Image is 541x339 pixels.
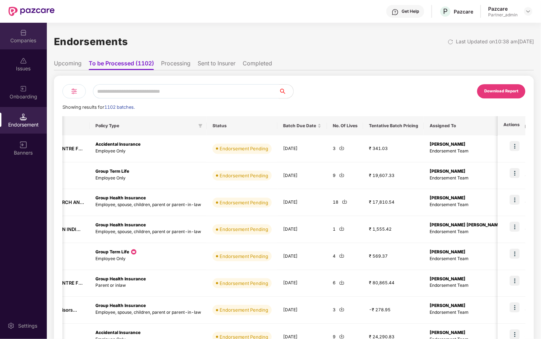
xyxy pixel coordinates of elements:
[198,124,203,128] span: filter
[454,8,473,15] div: Pazcare
[277,216,327,243] td: [DATE]
[443,7,448,16] span: P
[363,270,424,297] td: ₹ 80,865.44
[333,145,358,152] div: 3
[488,12,518,18] div: Partner_admin
[220,199,268,206] div: Endorsement Pending
[402,9,419,14] div: Get Help
[333,307,358,313] div: 3
[510,141,520,151] img: icon
[510,302,520,312] img: icon
[95,249,129,254] b: Group Term Life
[20,113,27,120] img: svg+xml;base64,PHN2ZyB3aWR0aD0iMTQuNSIgaGVpZ2h0PSIxNC41IiB2aWV3Qm94PSIwIDAgMTYgMTYiIGZpbGw9Im5vbm...
[339,226,344,231] img: svg+xml;base64,PHN2ZyBpZD0iRG93bmxvYWQtMjR4MjQiIHhtbG5zPSJodHRwOi8vd3d3LnczLm9yZy8yMDAwL3N2ZyIgd2...
[277,243,327,270] td: [DATE]
[16,322,39,329] div: Settings
[484,88,518,95] div: Download Report
[220,172,268,179] div: Endorsement Pending
[333,253,358,260] div: 4
[7,322,15,329] img: svg+xml;base64,PHN2ZyBpZD0iU2V0dGluZy0yMHgyMCIgeG1sbnM9Imh0dHA6Ly93d3cudzMub3JnLzIwMDAvc3ZnIiB3aW...
[277,297,327,324] td: [DATE]
[95,228,201,235] p: Employee, spouse, children, parent or parent-in-law
[20,141,27,149] img: svg+xml;base64,PHN2ZyB3aWR0aD0iMTYiIGhlaWdodD0iMTYiIHZpZXdCb3g9IjAgMCAxNiAxNiIgZmlsbD0ibm9uZSIgeG...
[20,29,27,36] img: svg+xml;base64,PHN2ZyBpZD0iQ29tcGFuaWVzIiB4bWxucz0iaHR0cDovL3d3dy53My5vcmcvMjAwMC9zdmciIHdpZHRoPS...
[9,7,55,16] img: New Pazcare Logo
[525,9,531,14] img: svg+xml;base64,PHN2ZyBpZD0iRHJvcGRvd24tMzJ4MzIiIHhtbG5zPSJodHRwOi8vd3d3LnczLm9yZy8yMDAwL3N2ZyIgd2...
[95,195,146,200] b: Group Health Insurance
[363,135,424,162] td: ₹ 341.03
[197,122,204,130] span: filter
[430,303,465,308] b: [PERSON_NAME]
[430,309,502,316] p: Endorsement Team
[363,297,424,324] td: -₹ 278.95
[70,87,78,96] img: svg+xml;base64,PHN2ZyB4bWxucz0iaHR0cDovL3d3dy53My5vcmcvMjAwMC9zdmciIHdpZHRoPSIyNCIgaGVpZ2h0PSIyNC...
[430,276,465,281] b: [PERSON_NAME]
[498,116,525,135] th: Actions
[430,175,502,182] p: Endorsement Team
[430,148,502,155] p: Endorsement Team
[220,145,268,152] div: Endorsement Pending
[456,38,534,45] div: Last Updated on 10:38 am[DATE]
[339,145,344,151] img: svg+xml;base64,PHN2ZyBpZD0iRG93bmxvYWQtMjR4MjQiIHhtbG5zPSJodHRwOi8vd3d3LnczLm9yZy8yMDAwL3N2ZyIgd2...
[448,39,453,45] img: svg+xml;base64,PHN2ZyBpZD0iUmVsb2FkLTMyeDMyIiB4bWxucz0iaHR0cDovL3d3dy53My5vcmcvMjAwMC9zdmciIHdpZH...
[333,226,358,233] div: 1
[510,168,520,178] img: icon
[277,270,327,297] td: [DATE]
[220,280,268,287] div: Endorsement Pending
[363,189,424,216] td: ₹ 17,810.54
[95,309,201,316] p: Employee, spouse, children, parent or parent-in-law
[430,228,502,235] p: Endorsement Team
[339,253,344,258] img: svg+xml;base64,PHN2ZyBpZD0iRG93bmxvYWQtMjR4MjQiIHhtbG5zPSJodHRwOi8vd3d3LnczLm9yZy8yMDAwL3N2ZyIgd2...
[95,330,140,335] b: Accidental Insurance
[20,85,27,92] img: svg+xml;base64,PHN2ZyB3aWR0aD0iMjAiIGhlaWdodD0iMjAiIHZpZXdCb3g9IjAgMCAyMCAyMCIgZmlsbD0ibm9uZSIgeG...
[363,243,424,270] td: ₹ 569.37
[430,195,465,200] b: [PERSON_NAME]
[95,201,201,208] p: Employee, spouse, children, parent or parent-in-law
[430,255,502,262] p: Endorsement Team
[279,84,294,98] button: search
[510,195,520,205] img: icon
[243,60,272,70] li: Completed
[20,57,27,64] img: svg+xml;base64,PHN2ZyBpZD0iSXNzdWVzX2Rpc2FibGVkIiB4bWxucz0iaHR0cDovL3d3dy53My5vcmcvMjAwMC9zdmciIH...
[342,199,347,204] img: svg+xml;base64,PHN2ZyBpZD0iRG93bmxvYWQtMjR4MjQiIHhtbG5zPSJodHRwOi8vd3d3LnczLm9yZy8yMDAwL3N2ZyIgd2...
[95,148,201,155] p: Employee Only
[327,116,363,135] th: No. Of Lives
[104,104,135,110] span: 1102 batches.
[339,334,344,339] img: svg+xml;base64,PHN2ZyBpZD0iRG93bmxvYWQtMjR4MjQiIHhtbG5zPSJodHRwOi8vd3d3LnczLm9yZy8yMDAwL3N2ZyIgd2...
[198,60,236,70] li: Sent to Insurer
[339,280,344,285] img: svg+xml;base64,PHN2ZyBpZD0iRG93bmxvYWQtMjR4MjQiIHhtbG5zPSJodHRwOi8vd3d3LnczLm9yZy8yMDAwL3N2ZyIgd2...
[333,280,358,286] div: 6
[339,307,344,312] img: svg+xml;base64,PHN2ZyBpZD0iRG93bmxvYWQtMjR4MjQiIHhtbG5zPSJodHRwOi8vd3d3LnczLm9yZy8yMDAwL3N2ZyIgd2...
[62,104,135,110] span: Showing results for
[54,34,128,49] h1: Endorsements
[95,303,146,308] b: Group Health Insurance
[95,222,146,227] b: Group Health Insurance
[283,123,316,129] span: Batch Due Date
[89,60,154,70] li: To be Processed (1102)
[279,88,293,94] span: search
[430,201,502,208] p: Endorsement Team
[95,276,146,281] b: Group Health Insurance
[333,199,358,206] div: 18
[207,116,277,135] th: Status
[392,9,399,16] img: svg+xml;base64,PHN2ZyBpZD0iSGVscC0zMngzMiIgeG1sbnM9Imh0dHA6Ly93d3cudzMub3JnLzIwMDAvc3ZnIiB3aWR0aD...
[54,60,82,70] li: Upcoming
[363,116,424,135] th: Tentative Batch Pricing
[430,141,465,147] b: [PERSON_NAME]
[95,255,201,262] p: Employee Only
[130,248,137,255] img: icon
[220,253,268,260] div: Endorsement Pending
[510,249,520,259] img: icon
[510,222,520,232] img: icon
[277,116,327,135] th: Batch Due Date
[339,172,344,178] img: svg+xml;base64,PHN2ZyBpZD0iRG93bmxvYWQtMjR4MjQiIHhtbG5zPSJodHRwOi8vd3d3LnczLm9yZy8yMDAwL3N2ZyIgd2...
[161,60,191,70] li: Processing
[363,216,424,243] td: ₹ 1,555.42
[277,162,327,189] td: [DATE]
[510,276,520,286] img: icon
[363,162,424,189] td: ₹ 19,607.33
[430,330,465,335] b: [PERSON_NAME]
[430,249,465,254] b: [PERSON_NAME]
[430,222,502,227] b: [PERSON_NAME] [PERSON_NAME]
[430,123,497,129] span: Assigned To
